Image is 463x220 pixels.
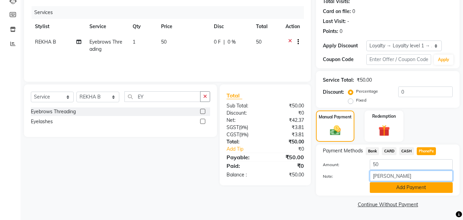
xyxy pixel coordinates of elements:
[399,147,414,155] span: CASH
[221,124,265,131] div: ( )
[265,138,309,146] div: ₹50.00
[370,171,453,181] input: Add Note
[375,124,393,138] img: _gift.svg
[221,138,265,146] div: Total:
[252,19,282,34] th: Total
[265,162,309,170] div: ₹0
[221,162,265,170] div: Paid:
[35,39,56,45] span: REKHA B
[366,147,379,155] span: Bank
[347,18,349,25] div: -
[323,42,366,49] div: Apply Discount
[281,19,304,34] th: Action
[356,97,366,103] label: Fixed
[382,147,397,155] span: CARD
[265,102,309,109] div: ₹50.00
[221,109,265,117] div: Discount:
[352,8,355,15] div: 0
[323,147,363,154] span: Payment Methods
[327,124,344,137] img: _cash.svg
[265,117,309,124] div: ₹42.37
[227,92,242,99] span: Total
[356,88,378,94] label: Percentage
[228,38,236,46] span: 0 %
[129,19,157,34] th: Qty
[241,132,247,137] span: 9%
[319,114,352,120] label: Manual Payment
[32,6,309,19] div: Services
[323,77,354,84] div: Service Total:
[161,39,167,45] span: 50
[256,39,261,45] span: 50
[265,124,309,131] div: ₹3.81
[214,38,221,46] span: 0 F
[265,171,309,178] div: ₹50.00
[366,54,431,65] input: Enter Offer / Coupon Code
[221,131,265,138] div: ( )
[223,38,225,46] span: |
[221,146,272,153] a: Add Tip
[227,131,239,138] span: CGST
[372,113,396,119] label: Redemption
[124,91,200,102] input: Search or Scan
[31,19,85,34] th: Stylist
[221,171,265,178] div: Balance :
[370,182,453,193] button: Add Payment
[357,77,372,84] div: ₹50.00
[318,162,364,168] label: Amount:
[323,18,346,25] div: Last Visit:
[340,28,342,35] div: 0
[89,39,122,52] span: Eyebrows Threading
[273,146,309,153] div: ₹0
[323,8,351,15] div: Card on file:
[323,28,338,35] div: Points:
[31,108,76,115] div: Eyebrows Threading
[221,153,265,161] div: Payable:
[265,109,309,117] div: ₹0
[370,159,453,170] input: Amount
[317,201,458,208] a: Continue Without Payment
[133,39,135,45] span: 1
[227,124,239,130] span: SGST
[434,55,453,65] button: Apply
[240,125,247,130] span: 9%
[265,153,309,161] div: ₹50.00
[31,118,53,125] div: Eyelashes
[323,89,344,96] div: Discount:
[85,19,128,34] th: Service
[265,131,309,138] div: ₹3.81
[221,117,265,124] div: Net:
[221,102,265,109] div: Sub Total:
[323,56,366,63] div: Coupon Code
[210,19,252,34] th: Disc
[157,19,210,34] th: Price
[417,147,436,155] span: PhonePe
[318,173,364,180] label: Note:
